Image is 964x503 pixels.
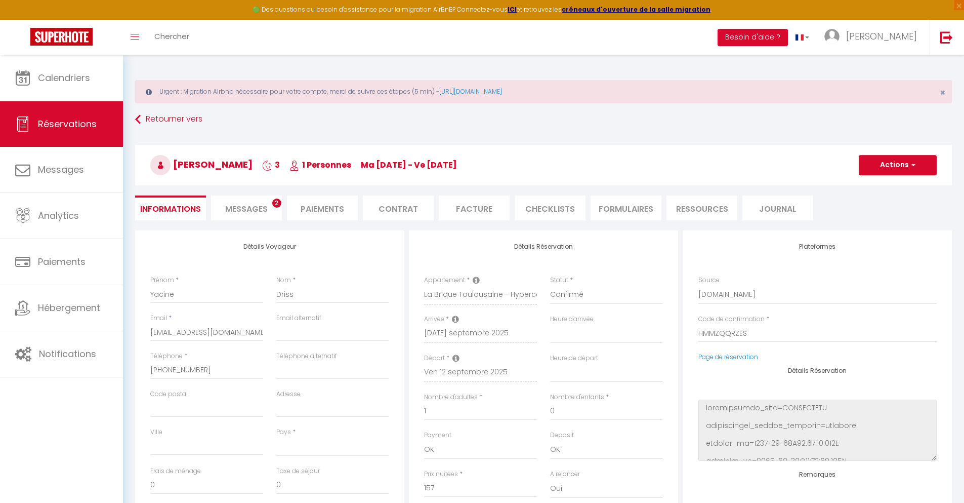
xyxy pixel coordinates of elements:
[276,314,321,323] label: Email alternatif
[147,20,197,55] a: Chercher
[150,428,162,437] label: Ville
[698,367,937,374] h4: Détails Réservation
[38,71,90,84] span: Calendriers
[698,471,937,478] h4: Remarques
[8,4,38,34] button: Ouvrir le widget de chat LiveChat
[154,31,189,42] span: Chercher
[591,196,661,220] li: FORMULAIRES
[150,352,183,361] label: Téléphone
[361,159,457,171] span: ma [DATE] - ve [DATE]
[550,276,568,285] label: Statut
[550,315,594,324] label: Heure d'arrivée
[135,196,206,220] li: Informations
[276,390,301,399] label: Adresse
[515,196,585,220] li: CHECKLISTS
[424,470,458,479] label: Prix nuitées
[38,163,84,176] span: Messages
[550,470,580,479] label: A relancer
[550,393,604,402] label: Nombre d'enfants
[289,159,351,171] span: 1 Personnes
[508,5,517,14] a: ICI
[363,196,434,220] li: Contrat
[439,196,510,220] li: Facture
[38,301,100,314] span: Hébergement
[424,315,444,324] label: Arrivée
[940,86,945,99] span: ×
[150,243,389,250] h4: Détails Voyageur
[150,467,201,476] label: Frais de ménage
[262,159,280,171] span: 3
[666,196,737,220] li: Ressources
[562,5,710,14] a: créneaux d'ouverture de la salle migration
[150,276,174,285] label: Prénom
[817,20,930,55] a: ... [PERSON_NAME]
[287,196,358,220] li: Paiements
[550,431,574,440] label: Deposit
[150,314,167,323] label: Email
[135,110,952,129] a: Retourner vers
[150,390,188,399] label: Code postal
[424,243,662,250] h4: Détails Réservation
[859,155,937,175] button: Actions
[424,431,451,440] label: Payment
[439,87,502,96] a: [URL][DOMAIN_NAME]
[38,209,79,222] span: Analytics
[424,393,478,402] label: Nombre d'adultes
[718,29,788,46] button: Besoin d'aide ?
[424,354,445,363] label: Départ
[135,80,952,103] div: Urgent : Migration Airbnb nécessaire pour votre compte, merci de suivre ces étapes (5 min) -
[30,28,93,46] img: Super Booking
[424,276,465,285] label: Appartement
[38,255,86,268] span: Paiements
[824,29,840,44] img: ...
[698,276,720,285] label: Source
[276,276,291,285] label: Nom
[38,118,97,130] span: Réservations
[940,88,945,97] button: Close
[550,354,598,363] label: Heure de départ
[698,315,765,324] label: Code de confirmation
[150,158,253,171] span: [PERSON_NAME]
[276,428,291,437] label: Pays
[846,30,917,43] span: [PERSON_NAME]
[276,352,337,361] label: Téléphone alternatif
[698,243,937,250] h4: Plateformes
[742,196,813,220] li: Journal
[39,347,96,360] span: Notifications
[940,31,953,44] img: logout
[698,353,758,361] a: Page de réservation
[272,199,281,208] span: 2
[225,203,268,215] span: Messages
[276,467,320,476] label: Taxe de séjour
